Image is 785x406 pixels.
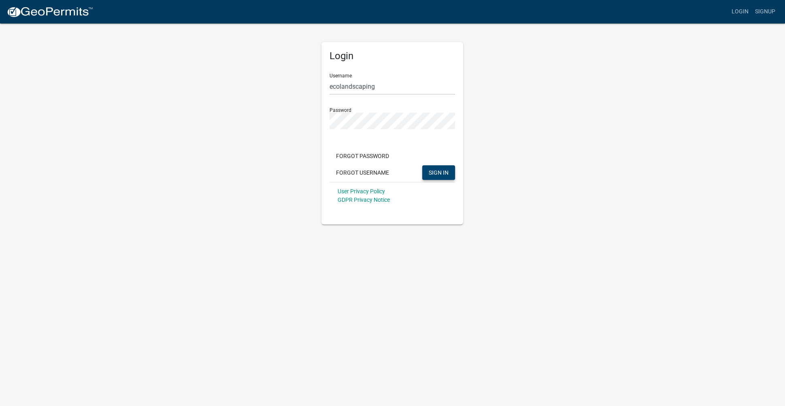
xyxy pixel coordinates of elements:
a: GDPR Privacy Notice [338,197,390,203]
button: SIGN IN [422,165,455,180]
a: Signup [752,4,779,19]
button: Forgot Username [330,165,396,180]
a: User Privacy Policy [338,188,385,194]
h5: Login [330,50,455,62]
button: Forgot Password [330,149,396,163]
a: Login [728,4,752,19]
span: SIGN IN [429,169,449,175]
